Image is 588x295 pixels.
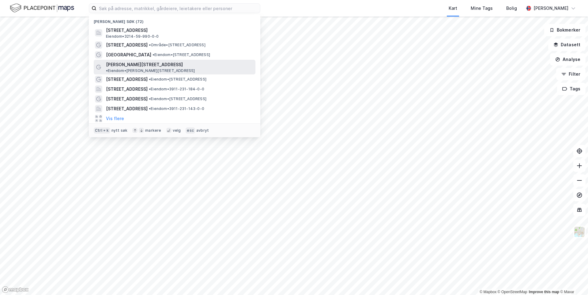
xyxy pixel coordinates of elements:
[106,41,148,49] span: [STREET_ADDRESS]
[449,5,457,12] div: Kart
[149,43,151,47] span: •
[173,128,181,133] div: velg
[149,87,151,91] span: •
[153,52,154,57] span: •
[544,24,586,36] button: Bokmerker
[550,53,586,66] button: Analyse
[149,77,206,82] span: Eiendom • [STREET_ADDRESS]
[2,286,29,293] a: Mapbox homepage
[149,106,204,111] span: Eiendom • 3911-231-143-0-0
[471,5,493,12] div: Mine Tags
[186,127,195,134] div: esc
[153,52,210,57] span: Eiendom • [STREET_ADDRESS]
[529,290,559,294] a: Improve this map
[506,5,517,12] div: Bolig
[149,96,206,101] span: Eiendom • [STREET_ADDRESS]
[94,127,110,134] div: Ctrl + k
[145,128,161,133] div: markere
[557,266,588,295] iframe: Chat Widget
[480,290,496,294] a: Mapbox
[557,83,586,95] button: Tags
[556,68,586,80] button: Filter
[106,68,195,73] span: Eiendom • [PERSON_NAME][STREET_ADDRESS]
[106,51,151,59] span: [GEOGRAPHIC_DATA]
[106,76,148,83] span: [STREET_ADDRESS]
[557,266,588,295] div: Kontrollprogram for chat
[96,4,260,13] input: Søk på adresse, matrikkel, gårdeiere, leietakere eller personer
[574,226,585,238] img: Z
[149,77,151,81] span: •
[149,43,205,47] span: Område • [STREET_ADDRESS]
[548,39,586,51] button: Datasett
[498,290,527,294] a: OpenStreetMap
[89,14,260,25] div: [PERSON_NAME] søk (72)
[106,85,148,93] span: [STREET_ADDRESS]
[106,95,148,103] span: [STREET_ADDRESS]
[106,61,183,68] span: [PERSON_NAME][STREET_ADDRESS]
[533,5,568,12] div: [PERSON_NAME]
[149,96,151,101] span: •
[106,34,159,39] span: Eiendom • 3214-59-990-0-0
[106,115,124,122] button: Vis flere
[149,106,151,111] span: •
[10,3,74,13] img: logo.f888ab2527a4732fd821a326f86c7f29.svg
[149,87,204,92] span: Eiendom • 3911-231-184-0-0
[106,27,253,34] span: [STREET_ADDRESS]
[196,128,209,133] div: avbryt
[111,128,128,133] div: nytt søk
[106,105,148,112] span: [STREET_ADDRESS]
[106,68,108,73] span: •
